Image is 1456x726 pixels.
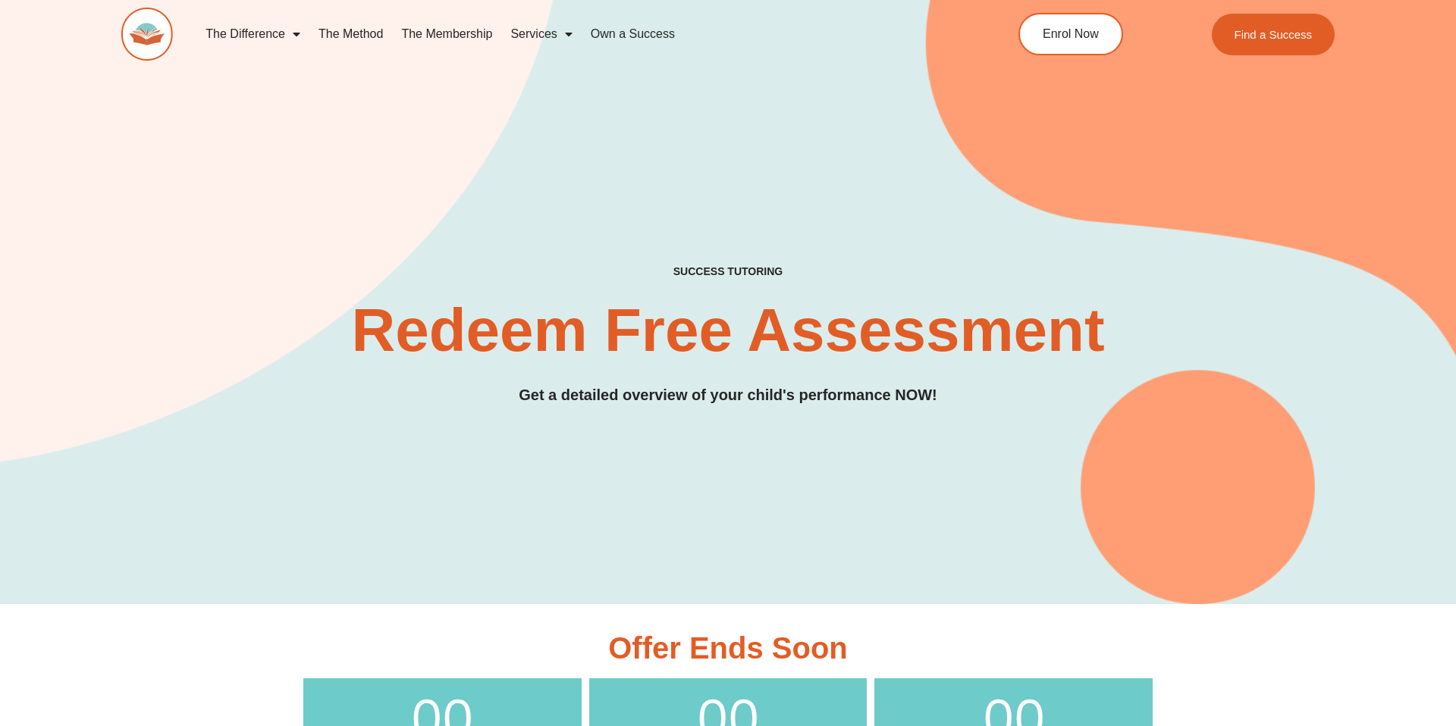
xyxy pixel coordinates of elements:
span: Enrol Now [1043,28,1099,40]
a: Enrol Now [1018,13,1123,55]
h2: Redeem Free Assessment [121,300,1335,361]
h3: Get a detailed overview of your child's performance NOW! [121,383,1335,407]
a: Own a Success [582,17,684,52]
a: The Method [309,17,392,52]
a: The Membership [392,17,501,52]
h4: SUCCESS TUTORING​ [548,265,908,278]
span: Find a Success [1234,29,1312,40]
h3: Offer Ends Soon [303,633,1153,663]
nav: Menu [196,17,949,52]
a: Services [501,17,581,52]
a: Find a Success [1211,14,1335,55]
a: The Difference [196,17,309,52]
